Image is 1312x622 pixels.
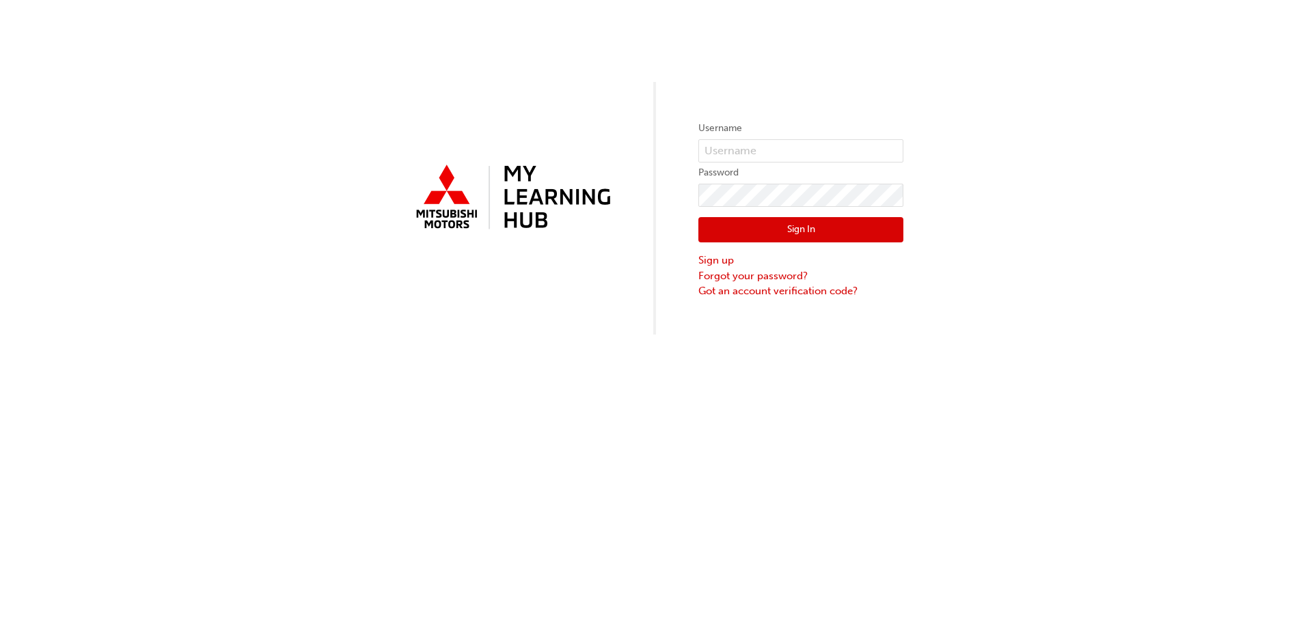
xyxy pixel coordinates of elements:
button: Sign In [698,217,903,243]
input: Username [698,139,903,162]
a: Sign up [698,253,903,268]
label: Password [698,165,903,181]
a: Forgot your password? [698,268,903,284]
img: mmal [409,159,614,237]
label: Username [698,120,903,137]
a: Got an account verification code? [698,283,903,299]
